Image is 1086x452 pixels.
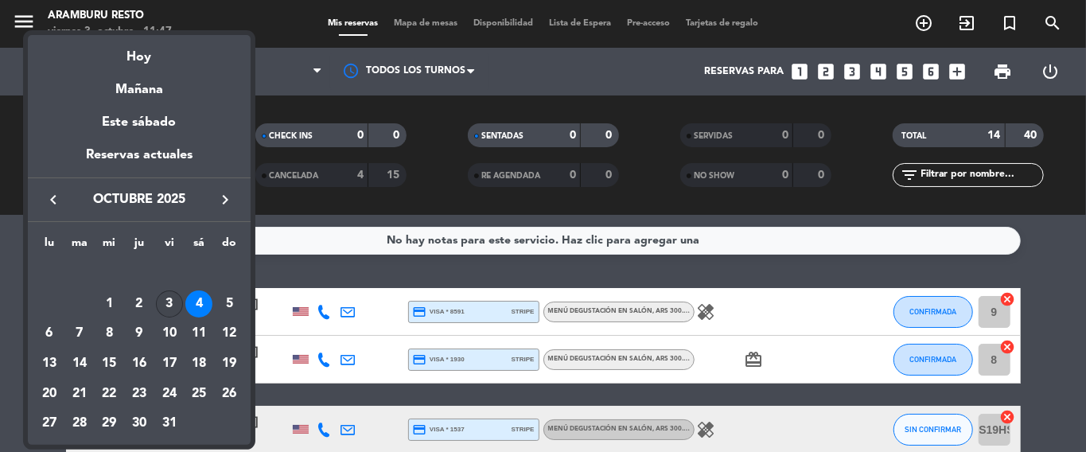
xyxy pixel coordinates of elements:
td: 15 de octubre de 2025 [94,349,124,379]
span: octubre 2025 [68,189,211,210]
td: 23 de octubre de 2025 [124,379,154,409]
div: 9 [126,320,153,347]
div: 4 [185,290,212,318]
div: 27 [36,410,63,437]
div: 1 [95,290,123,318]
div: 24 [156,380,183,407]
td: 11 de octubre de 2025 [185,318,215,349]
div: Reservas actuales [28,145,251,177]
td: 16 de octubre de 2025 [124,349,154,379]
td: 6 de octubre de 2025 [34,318,64,349]
td: 17 de octubre de 2025 [154,349,185,379]
div: 21 [66,380,93,407]
td: 18 de octubre de 2025 [185,349,215,379]
div: 23 [126,380,153,407]
th: martes [64,234,95,259]
td: 1 de octubre de 2025 [94,289,124,319]
div: 30 [126,410,153,437]
div: 2 [126,290,153,318]
div: 28 [66,410,93,437]
th: jueves [124,234,154,259]
div: 12 [216,320,243,347]
td: 31 de octubre de 2025 [154,409,185,439]
td: 10 de octubre de 2025 [154,318,185,349]
td: 8 de octubre de 2025 [94,318,124,349]
th: sábado [185,234,215,259]
td: 4 de octubre de 2025 [185,289,215,319]
div: 8 [95,320,123,347]
td: 3 de octubre de 2025 [154,289,185,319]
div: 10 [156,320,183,347]
div: 18 [185,350,212,377]
div: 16 [126,350,153,377]
div: 22 [95,380,123,407]
div: 5 [216,290,243,318]
div: Mañana [28,68,251,100]
div: Este sábado [28,100,251,145]
i: keyboard_arrow_left [44,190,63,209]
td: 13 de octubre de 2025 [34,349,64,379]
div: 7 [66,320,93,347]
div: Hoy [28,35,251,68]
td: 14 de octubre de 2025 [64,349,95,379]
div: 15 [95,350,123,377]
td: 9 de octubre de 2025 [124,318,154,349]
button: keyboard_arrow_right [211,189,239,210]
th: lunes [34,234,64,259]
div: 31 [156,410,183,437]
div: 29 [95,410,123,437]
th: viernes [154,234,185,259]
td: 19 de octubre de 2025 [214,349,244,379]
td: 21 de octubre de 2025 [64,379,95,409]
div: 26 [216,380,243,407]
td: 20 de octubre de 2025 [34,379,64,409]
button: keyboard_arrow_left [39,189,68,210]
td: 30 de octubre de 2025 [124,409,154,439]
div: 19 [216,350,243,377]
div: 6 [36,320,63,347]
td: 22 de octubre de 2025 [94,379,124,409]
td: 24 de octubre de 2025 [154,379,185,409]
td: 25 de octubre de 2025 [185,379,215,409]
div: 13 [36,350,63,377]
th: miércoles [94,234,124,259]
div: 14 [66,350,93,377]
th: domingo [214,234,244,259]
td: 12 de octubre de 2025 [214,318,244,349]
td: 5 de octubre de 2025 [214,289,244,319]
td: 27 de octubre de 2025 [34,409,64,439]
td: OCT. [34,259,244,289]
div: 25 [185,380,212,407]
td: 7 de octubre de 2025 [64,318,95,349]
div: 17 [156,350,183,377]
div: 20 [36,380,63,407]
div: 3 [156,290,183,318]
td: 29 de octubre de 2025 [94,409,124,439]
td: 2 de octubre de 2025 [124,289,154,319]
td: 28 de octubre de 2025 [64,409,95,439]
td: 26 de octubre de 2025 [214,379,244,409]
div: 11 [185,320,212,347]
i: keyboard_arrow_right [216,190,235,209]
